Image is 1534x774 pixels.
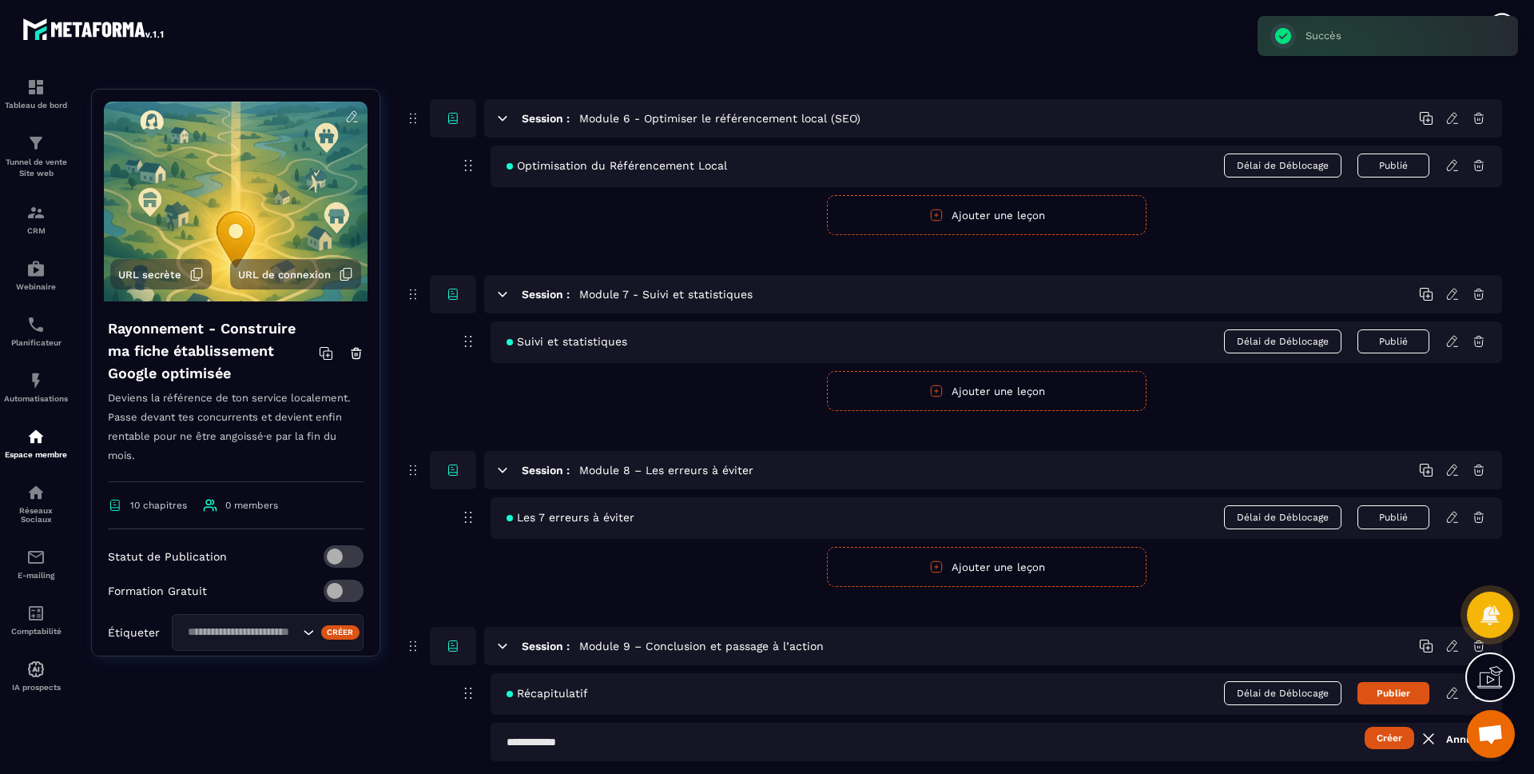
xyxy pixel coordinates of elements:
img: automations [26,660,46,679]
button: Publié [1357,154,1429,178]
a: Annuler [1419,729,1486,748]
div: Créer [321,625,360,640]
img: accountant [26,604,46,623]
span: Optimisation du Référencement Local [507,159,727,172]
span: Suivi et statistiques [507,335,627,348]
span: Délai de Déblocage [1224,505,1341,529]
button: Ajouter une leçon [827,195,1147,235]
button: Ajouter une leçon [827,547,1147,587]
img: formation [26,134,46,153]
button: Ajouter une leçon [827,371,1147,411]
p: CRM [4,226,68,235]
a: automationsautomationsAutomatisations [4,359,68,415]
div: Search for option [172,614,364,651]
button: Publié [1357,505,1429,529]
h6: Session : [522,112,570,125]
img: automations [26,259,46,278]
p: Deviens la référence de ton service localement. Passe devant tes concurrents et devient enfin ren... [108,389,364,482]
button: URL de connexion [230,259,361,289]
p: IA prospects [4,683,68,692]
button: Publier [1357,682,1429,704]
img: background [104,102,368,301]
p: Webinaire [4,282,68,291]
p: Statut de Publication [108,550,227,563]
p: Planificateur [4,338,68,347]
img: automations [26,371,46,390]
a: social-networksocial-networkRéseaux Sociaux [4,471,68,536]
button: URL secrète [110,259,212,289]
span: Délai de Déblocage [1224,681,1341,705]
span: URL secrète [118,269,181,281]
span: Délai de Déblocage [1224,154,1341,178]
p: Comptabilité [4,627,68,636]
h5: Module 9 – Conclusion et passage à l’action [579,638,824,654]
img: formation [26,78,46,97]
a: formationformationTunnel de vente Site web [4,122,68,191]
span: URL de connexion [238,269,331,281]
h5: Module 6 - Optimiser le référencement local (SEO) [579,110,860,126]
button: Créer [1365,727,1414,749]
button: Publié [1357,329,1429,353]
span: Récapitulatif [507,687,588,700]
img: scheduler [26,315,46,334]
span: Délai de Déblocage [1224,329,1341,353]
a: automationsautomationsEspace membre [4,415,68,471]
h6: Session : [522,640,570,652]
span: Les 7 erreurs à éviter [507,511,634,524]
h6: Session : [522,464,570,477]
span: 10 chapitres [130,500,187,511]
a: formationformationCRM [4,191,68,247]
img: logo [22,14,166,43]
p: Automatisations [4,394,68,403]
a: automationsautomationsWebinaire [4,247,68,303]
img: formation [26,203,46,222]
p: Espace membre [4,450,68,459]
div: Ouvrir le chat [1467,710,1515,758]
img: social-network [26,483,46,502]
img: automations [26,427,46,446]
h5: Module 8 – Les erreurs à éviter [579,462,753,478]
a: formationformationTableau de bord [4,66,68,122]
img: email [26,548,46,567]
h6: Session : [522,288,570,301]
h4: Rayonnement - Construire ma fiche établissement Google optimisée [108,317,319,385]
p: Tableau de bord [4,101,68,110]
p: Réseaux Sociaux [4,506,68,524]
a: schedulerschedulerPlanificateur [4,303,68,359]
span: 0 members [225,500,278,511]
p: E-mailing [4,571,68,580]
input: Search for option [182,624,299,641]
a: emailemailE-mailing [4,536,68,592]
p: Formation Gratuit [108,584,207,597]
a: accountantaccountantComptabilité [4,592,68,648]
h5: Module 7 - Suivi et statistiques [579,286,753,302]
p: Tunnel de vente Site web [4,157,68,179]
p: Étiqueter [108,626,160,639]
